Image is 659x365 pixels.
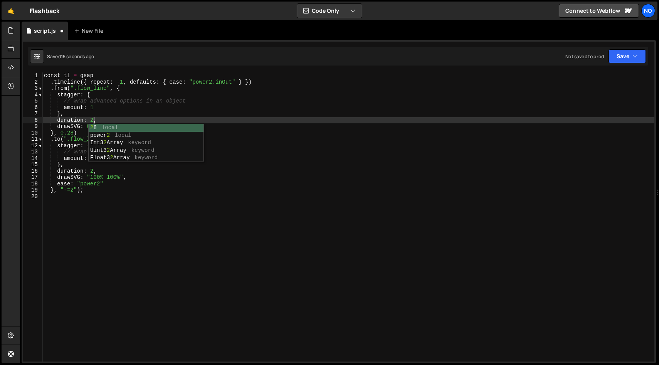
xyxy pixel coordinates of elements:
[23,193,43,200] div: 20
[23,111,43,117] div: 7
[23,130,43,136] div: 10
[74,27,106,35] div: New File
[23,117,43,124] div: 8
[609,49,646,63] button: Save
[23,174,43,181] div: 17
[23,187,43,193] div: 19
[23,98,43,104] div: 5
[297,4,362,18] button: Code Only
[47,53,94,60] div: Saved
[23,79,43,86] div: 2
[23,72,43,79] div: 1
[23,136,43,143] div: 11
[23,161,43,168] div: 15
[23,123,43,130] div: 9
[23,168,43,175] div: 16
[559,4,639,18] a: Connect to Webflow
[23,149,43,155] div: 13
[30,6,60,15] div: Flashback
[2,2,20,20] a: 🤙
[565,53,604,60] div: Not saved to prod
[23,181,43,187] div: 18
[23,92,43,98] div: 4
[641,4,655,18] a: No
[34,27,56,35] div: script.js
[23,85,43,92] div: 3
[61,53,94,60] div: 15 seconds ago
[23,143,43,149] div: 12
[23,155,43,162] div: 14
[23,104,43,111] div: 6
